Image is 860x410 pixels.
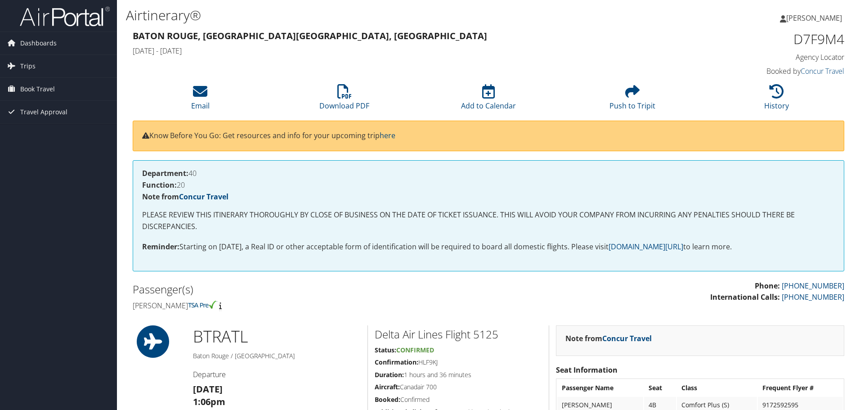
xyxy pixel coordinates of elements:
h2: Delta Air Lines Flight 5125 [375,327,542,342]
strong: Note from [565,333,652,343]
h4: Departure [193,369,361,379]
strong: Function: [142,180,177,190]
h2: Passenger(s) [133,282,482,297]
img: tsa-precheck.png [188,301,217,309]
p: Starting on [DATE], a Real ID or other acceptable form of identification will be required to boar... [142,241,835,253]
th: Frequent Flyer # [758,380,843,396]
h5: Baton Rouge / [GEOGRAPHIC_DATA] [193,351,361,360]
a: [PHONE_NUMBER] [782,292,844,302]
th: Passenger Name [557,380,643,396]
span: Travel Approval [20,101,67,123]
h5: Canadair 700 [375,383,542,392]
h4: Booked by [676,66,844,76]
h1: D7F9M4 [676,30,844,49]
strong: Baton Rouge, [GEOGRAPHIC_DATA] [GEOGRAPHIC_DATA], [GEOGRAPHIC_DATA] [133,30,487,42]
strong: [DATE] [193,383,223,395]
h5: Confirmed [375,395,542,404]
strong: Aircraft: [375,383,400,391]
h4: 40 [142,170,835,177]
span: [PERSON_NAME] [786,13,842,23]
a: here [380,131,395,140]
h4: [PERSON_NAME] [133,301,482,311]
strong: Department: [142,168,188,178]
h4: [DATE] - [DATE] [133,46,663,56]
a: [DOMAIN_NAME][URL] [609,242,683,252]
strong: Status: [375,346,396,354]
h4: Agency Locator [676,52,844,62]
strong: Note from [142,192,228,202]
span: Confirmed [396,346,434,354]
img: airportal-logo.png [20,6,110,27]
a: [PERSON_NAME] [780,5,851,32]
h5: 1 hours and 36 minutes [375,370,542,379]
strong: Seat Information [556,365,618,375]
strong: Phone: [755,281,780,291]
a: Concur Travel [179,192,228,202]
span: Book Travel [20,78,55,100]
strong: Confirmation: [375,358,418,366]
a: Email [191,89,210,111]
th: Seat [644,380,676,396]
a: [PHONE_NUMBER] [782,281,844,291]
a: Push to Tripit [609,89,655,111]
a: Download PDF [319,89,369,111]
a: Add to Calendar [461,89,516,111]
strong: International Calls: [710,292,780,302]
a: History [764,89,789,111]
strong: Duration: [375,370,404,379]
a: Concur Travel [801,66,844,76]
strong: Reminder: [142,242,179,252]
span: Trips [20,55,36,77]
h1: Airtinerary® [126,6,609,25]
h1: BTR ATL [193,325,361,348]
h5: HLF9KJ [375,358,542,367]
h4: 20 [142,181,835,189]
p: PLEASE REVIEW THIS ITINERARY THOROUGHLY BY CLOSE OF BUSINESS ON THE DATE OF TICKET ISSUANCE. THIS... [142,209,835,232]
th: Class [677,380,757,396]
strong: Booked: [375,395,400,404]
span: Dashboards [20,32,57,54]
a: Concur Travel [602,333,652,343]
strong: 1:06pm [193,396,225,408]
p: Know Before You Go: Get resources and info for your upcoming trip [142,130,835,142]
